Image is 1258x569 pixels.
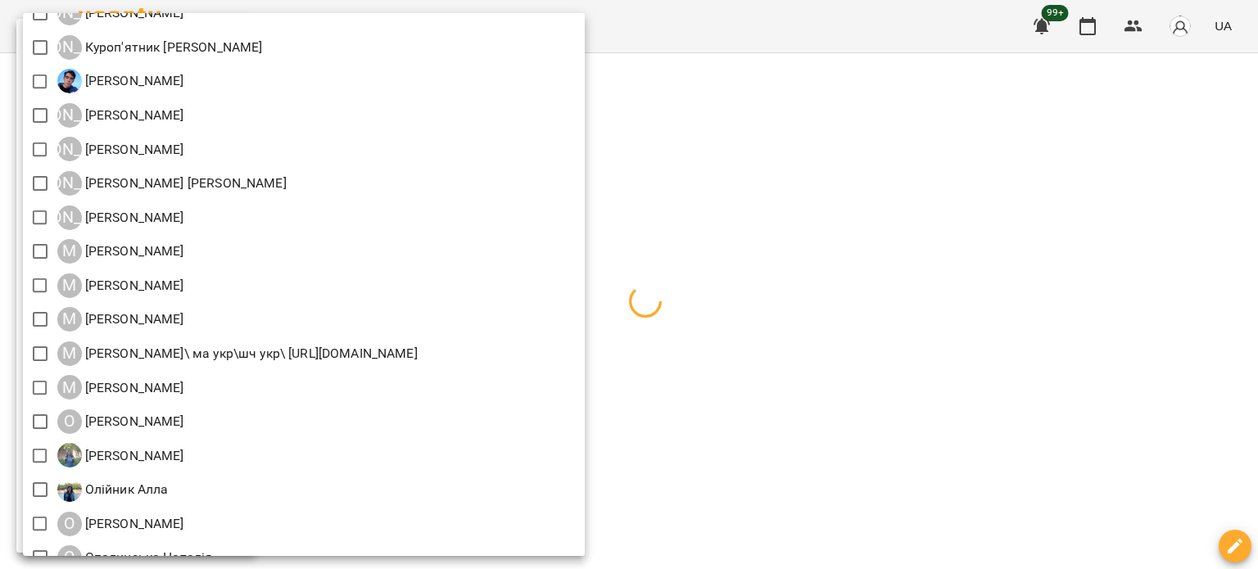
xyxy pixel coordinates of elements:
a: [PERSON_NAME] [PERSON_NAME] [57,137,184,161]
a: [PERSON_NAME] [PERSON_NAME] [57,1,184,25]
a: М [PERSON_NAME] [57,273,184,298]
p: [PERSON_NAME]\ ма укр\шч укр\ [URL][DOMAIN_NAME] [82,344,418,364]
a: [PERSON_NAME] [PERSON_NAME] [57,205,184,230]
div: Матвійчук Богдана [57,273,184,298]
a: О [PERSON_NAME] [57,409,184,434]
div: М [57,239,82,264]
a: М [PERSON_NAME] [57,239,184,264]
a: М [PERSON_NAME] [57,307,184,332]
div: [PERSON_NAME] [57,205,82,230]
div: Марина Альхімович [57,239,184,264]
p: [PERSON_NAME] [82,71,184,91]
div: Курбанова Софія [57,1,184,25]
div: Лісняк Оксана [57,205,184,230]
a: О Олійник Алла [57,477,169,502]
a: [PERSON_NAME] [PERSON_NAME] [57,103,184,128]
div: Мосюра Лариса [57,375,184,400]
div: [PERSON_NAME] [57,1,82,25]
p: [PERSON_NAME] [82,242,184,261]
div: [PERSON_NAME] [57,137,82,161]
a: Л [PERSON_NAME] [57,69,184,93]
p: [PERSON_NAME] [82,208,184,228]
p: [PERSON_NAME] [PERSON_NAME] [82,174,287,193]
div: Оладько Марія [57,443,184,467]
p: [PERSON_NAME] [82,446,184,466]
div: М [57,307,82,332]
div: М [57,273,82,298]
a: М [PERSON_NAME] [57,375,184,400]
div: М [57,341,82,366]
p: [PERSON_NAME] [82,514,184,534]
p: [PERSON_NAME] [82,140,184,160]
img: О [57,443,82,467]
div: [PERSON_NAME] [57,171,82,196]
p: [PERSON_NAME] [82,276,184,296]
p: Опалинська Наталія [82,548,213,567]
div: Ліпатьєва Ольга [57,171,287,196]
a: [PERSON_NAME] Куроп'ятник [PERSON_NAME] [57,35,263,60]
p: [PERSON_NAME] [82,106,184,125]
p: [PERSON_NAME] [82,412,184,431]
p: [PERSON_NAME] [82,309,184,329]
a: О [PERSON_NAME] [57,443,184,467]
div: Олійник Валентин [57,512,184,536]
p: Куроп'ятник [PERSON_NAME] [82,38,263,57]
div: О [57,512,82,536]
div: Оксана Ушакова [57,409,184,434]
div: Олійник Алла [57,477,169,502]
img: О [57,477,82,502]
a: [PERSON_NAME] [PERSON_NAME] [PERSON_NAME] [57,171,287,196]
div: О [57,409,82,434]
div: [PERSON_NAME] [57,103,82,128]
div: М [57,375,82,400]
a: М [PERSON_NAME]\ ма укр\шч укр\ [URL][DOMAIN_NAME] [57,341,418,366]
img: Л [57,69,82,93]
div: [PERSON_NAME] [57,35,82,60]
p: [PERSON_NAME] [82,378,184,398]
div: Куроп'ятник Ольга [57,35,263,60]
a: О [PERSON_NAME] [57,512,184,536]
p: [PERSON_NAME] [82,3,184,23]
p: Олійник Алла [82,480,169,499]
div: Легоша Олексій [57,69,184,93]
